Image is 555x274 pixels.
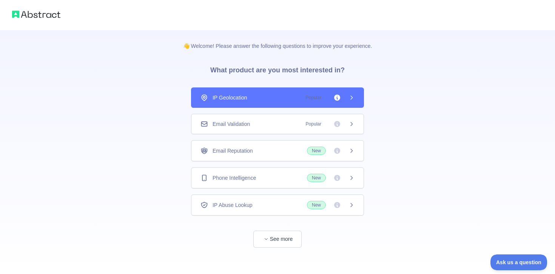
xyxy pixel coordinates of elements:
[307,147,326,155] span: New
[12,9,60,20] img: Abstract logo
[490,254,547,270] iframe: Toggle Customer Support
[301,94,326,101] span: Popular
[171,30,384,50] p: 👋 Welcome! Please answer the following questions to improve your experience.
[213,120,250,128] span: Email Validation
[253,231,302,248] button: See more
[213,174,256,182] span: Phone Intelligence
[307,174,326,182] span: New
[213,201,253,209] span: IP Abuse Lookup
[213,147,253,155] span: Email Reputation
[213,94,247,101] span: IP Geolocation
[198,50,357,87] h3: What product are you most interested in?
[307,201,326,209] span: New
[301,120,326,128] span: Popular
